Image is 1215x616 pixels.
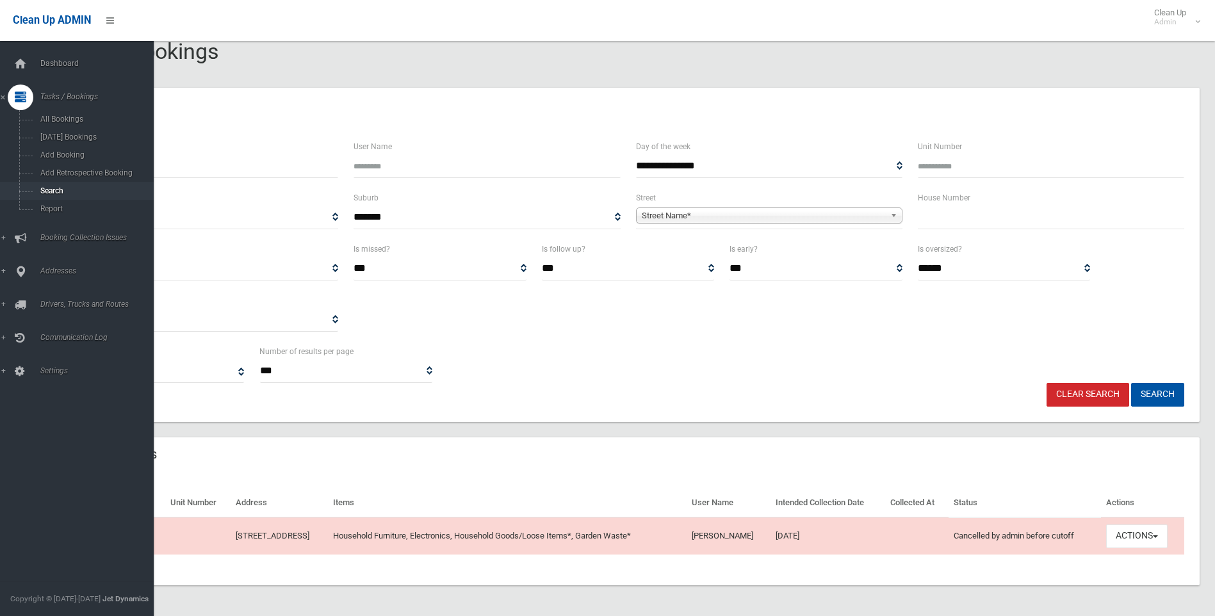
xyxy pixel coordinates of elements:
[37,333,163,342] span: Communication Log
[1106,524,1168,548] button: Actions
[37,233,163,242] span: Booking Collection Issues
[949,517,1100,555] td: Cancelled by admin before cutoff
[37,92,163,101] span: Tasks / Bookings
[165,489,231,517] th: Unit Number
[1154,17,1186,27] small: Admin
[354,140,392,154] label: User Name
[636,140,690,154] label: Day of the week
[687,517,770,555] td: [PERSON_NAME]
[10,594,101,603] span: Copyright © [DATE]-[DATE]
[949,489,1100,517] th: Status
[328,517,687,555] td: Household Furniture, Electronics, Household Goods/Loose Items*, Garden Waste*
[37,133,152,142] span: [DATE] Bookings
[542,242,585,256] label: Is follow up?
[13,14,91,26] span: Clean Up ADMIN
[1047,383,1129,407] a: Clear Search
[642,208,885,223] span: Street Name*
[37,168,152,177] span: Add Retrospective Booking
[37,150,152,159] span: Add Booking
[636,191,656,205] label: Street
[771,489,885,517] th: Intended Collection Date
[231,489,329,517] th: Address
[918,191,970,205] label: House Number
[37,59,163,68] span: Dashboard
[37,204,152,213] span: Report
[354,191,379,205] label: Suburb
[730,242,758,256] label: Is early?
[354,242,390,256] label: Is missed?
[37,186,152,195] span: Search
[37,115,152,124] span: All Bookings
[236,531,309,540] a: [STREET_ADDRESS]
[102,594,149,603] strong: Jet Dynamics
[259,344,354,359] label: Number of results per page
[771,517,885,555] td: [DATE]
[1101,489,1184,517] th: Actions
[37,266,163,275] span: Addresses
[1148,8,1199,27] span: Clean Up
[918,242,962,256] label: Is oversized?
[37,366,163,375] span: Settings
[37,300,163,309] span: Drivers, Trucks and Routes
[328,489,687,517] th: Items
[1131,383,1184,407] button: Search
[918,140,962,154] label: Unit Number
[885,489,949,517] th: Collected At
[687,489,770,517] th: User Name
